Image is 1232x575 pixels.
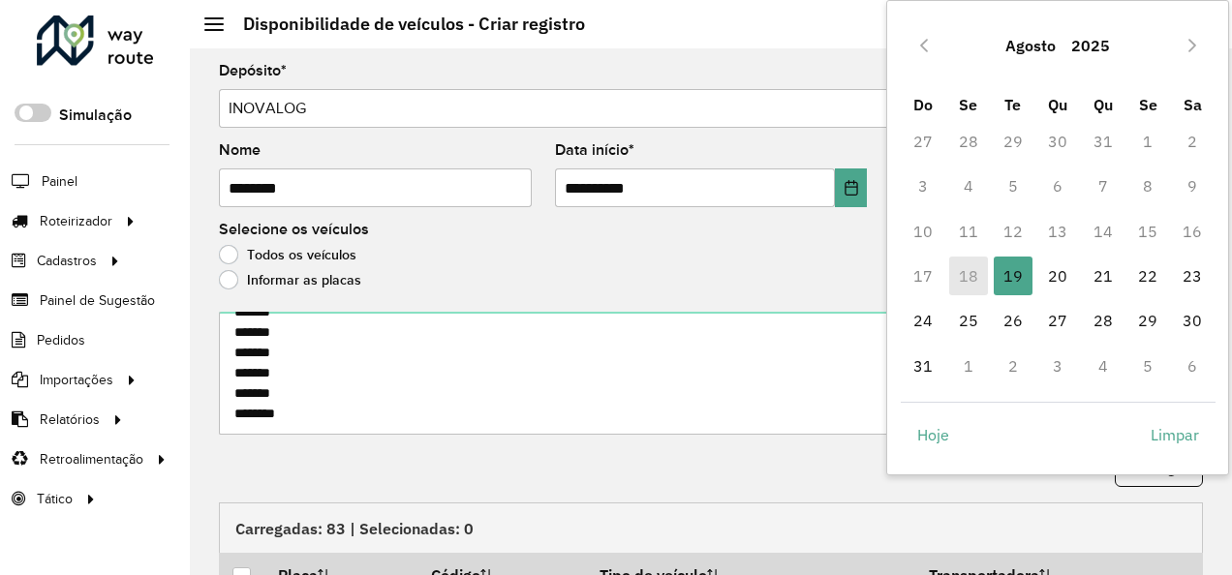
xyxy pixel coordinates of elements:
td: 22 [1125,254,1170,298]
td: 15 [1125,209,1170,254]
td: 28 [1081,298,1125,343]
button: Next Month [1177,30,1208,61]
td: 4 [1081,344,1125,388]
td: 1 [1125,119,1170,164]
span: 27 [1038,301,1077,340]
td: 21 [1081,254,1125,298]
button: Hoje [901,415,966,454]
button: Limpar [1134,415,1216,454]
span: 23 [1173,257,1212,295]
td: 13 [1035,209,1080,254]
td: 17 [901,254,945,298]
button: Choose Date [835,168,868,207]
span: 25 [949,301,988,340]
span: Qu [1048,95,1067,114]
label: Nome [219,138,261,162]
td: 1 [945,344,990,388]
span: Painel [42,171,77,192]
button: Choose Year [1063,22,1118,69]
span: Do [913,95,933,114]
div: Carregadas: 83 | Selecionadas: 0 [219,502,1203,553]
span: 24 [904,301,942,340]
span: Painel de Sugestão [40,290,155,311]
span: Limpar [1151,423,1199,446]
h2: Disponibilidade de veículos - Criar registro [224,14,585,35]
span: Se [1139,95,1157,114]
td: 23 [1170,254,1215,298]
td: 3 [901,164,945,208]
label: Data início [555,138,634,162]
td: 6 [1035,164,1080,208]
td: 31 [1081,119,1125,164]
label: Selecione os veículos [219,218,369,241]
td: 7 [1081,164,1125,208]
td: 27 [1035,298,1080,343]
td: 26 [991,298,1035,343]
td: 5 [1125,344,1170,388]
td: 29 [1125,298,1170,343]
span: 28 [1084,301,1123,340]
span: 30 [1173,301,1212,340]
span: 21 [1084,257,1123,295]
span: Se [959,95,977,114]
td: 11 [945,209,990,254]
td: 20 [1035,254,1080,298]
td: 3 [1035,344,1080,388]
button: Previous Month [909,30,939,61]
label: Informar as placas [219,270,361,289]
button: Choose Month [998,22,1063,69]
label: Todos os veículos [219,245,356,264]
td: 6 [1170,344,1215,388]
span: Qu [1093,95,1113,114]
span: Hoje [917,423,949,446]
span: 19 [994,257,1032,295]
span: Importações [40,370,113,390]
span: Roteirizador [40,211,112,231]
span: 31 [904,347,942,385]
td: 18 [945,254,990,298]
label: Simulação [59,104,132,127]
td: 27 [901,119,945,164]
span: Retroalimentação [40,449,143,469]
span: Pedidos [37,330,85,350]
td: 30 [1035,119,1080,164]
span: 29 [1128,301,1167,340]
span: Relatórios [40,409,100,430]
td: 19 [991,254,1035,298]
td: 2 [991,344,1035,388]
span: Cadastros [37,251,97,271]
td: 14 [1081,209,1125,254]
td: 25 [945,298,990,343]
td: 29 [991,119,1035,164]
td: 24 [901,298,945,343]
td: 10 [901,209,945,254]
td: 8 [1125,164,1170,208]
td: 12 [991,209,1035,254]
td: 9 [1170,164,1215,208]
span: 20 [1038,257,1077,295]
td: 16 [1170,209,1215,254]
td: 4 [945,164,990,208]
td: 2 [1170,119,1215,164]
span: Te [1004,95,1021,114]
td: 28 [945,119,990,164]
span: Tático [37,489,73,509]
span: 26 [994,301,1032,340]
td: 31 [901,344,945,388]
span: Sa [1184,95,1202,114]
span: 22 [1128,257,1167,295]
label: Depósito [219,59,287,82]
td: 30 [1170,298,1215,343]
td: 5 [991,164,1035,208]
